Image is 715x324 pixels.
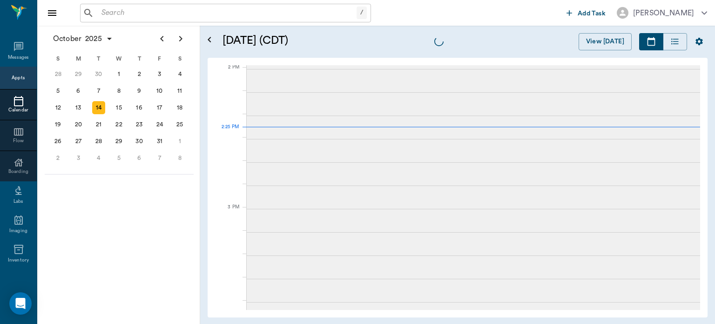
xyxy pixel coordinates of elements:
div: Friday, October 10, 2025 [153,84,166,97]
div: 2 PM [215,62,239,86]
div: Monday, October 6, 2025 [72,84,85,97]
div: Monday, October 27, 2025 [72,135,85,148]
div: Friday, October 31, 2025 [153,135,166,148]
h5: [DATE] (CDT) [223,33,423,48]
div: Imaging [9,227,27,234]
div: Wednesday, October 8, 2025 [113,84,126,97]
div: Saturday, October 4, 2025 [173,68,186,81]
div: Labs [13,198,23,205]
div: 3 PM [215,202,239,226]
button: [PERSON_NAME] [609,4,715,21]
div: Tuesday, October 21, 2025 [92,118,105,131]
div: Tuesday, September 30, 2025 [92,68,105,81]
div: Sunday, October 19, 2025 [52,118,65,131]
div: Friday, October 17, 2025 [153,101,166,114]
div: Saturday, November 1, 2025 [173,135,186,148]
div: M [68,52,89,66]
div: Tuesday, November 4, 2025 [92,152,105,165]
div: Thursday, October 23, 2025 [133,118,146,131]
div: T [88,52,109,66]
div: Thursday, October 30, 2025 [133,135,146,148]
div: Thursday, October 16, 2025 [133,101,146,114]
div: W [109,52,129,66]
div: Today, Tuesday, October 14, 2025 [92,101,105,114]
div: S [48,52,68,66]
button: Previous page [153,29,171,48]
div: Friday, October 24, 2025 [153,118,166,131]
div: Messages [8,54,29,61]
div: Wednesday, October 22, 2025 [113,118,126,131]
div: Tuesday, October 7, 2025 [92,84,105,97]
div: Inventory [8,257,29,264]
div: Sunday, October 12, 2025 [52,101,65,114]
div: Monday, September 29, 2025 [72,68,85,81]
div: Thursday, October 9, 2025 [133,84,146,97]
div: Saturday, October 25, 2025 [173,118,186,131]
div: Saturday, October 11, 2025 [173,84,186,97]
button: Next page [171,29,190,48]
div: Sunday, October 26, 2025 [52,135,65,148]
div: T [129,52,149,66]
span: 2025 [83,32,104,45]
div: Wednesday, November 5, 2025 [113,152,126,165]
button: Open calendar [204,22,215,58]
div: Sunday, October 5, 2025 [52,84,65,97]
div: Sunday, November 2, 2025 [52,152,65,165]
input: Search [98,7,357,20]
button: Add Task [563,4,609,21]
div: Sunday, September 28, 2025 [52,68,65,81]
div: Wednesday, October 1, 2025 [113,68,126,81]
button: Close drawer [43,4,61,22]
div: Saturday, November 8, 2025 [173,152,186,165]
div: Monday, October 20, 2025 [72,118,85,131]
button: October2025 [48,29,118,48]
div: Thursday, October 2, 2025 [133,68,146,81]
div: F [149,52,170,66]
div: / [357,7,367,19]
div: Saturday, October 18, 2025 [173,101,186,114]
div: [PERSON_NAME] [633,7,694,19]
div: Open Intercom Messenger [9,292,32,315]
div: Monday, October 13, 2025 [72,101,85,114]
div: Thursday, November 6, 2025 [133,152,146,165]
div: Monday, November 3, 2025 [72,152,85,165]
div: S [169,52,190,66]
div: Friday, October 3, 2025 [153,68,166,81]
div: Tuesday, October 28, 2025 [92,135,105,148]
div: Appts [12,75,25,82]
span: October [51,32,83,45]
div: Friday, November 7, 2025 [153,152,166,165]
button: View [DATE] [579,33,632,50]
div: Wednesday, October 15, 2025 [113,101,126,114]
div: Wednesday, October 29, 2025 [113,135,126,148]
